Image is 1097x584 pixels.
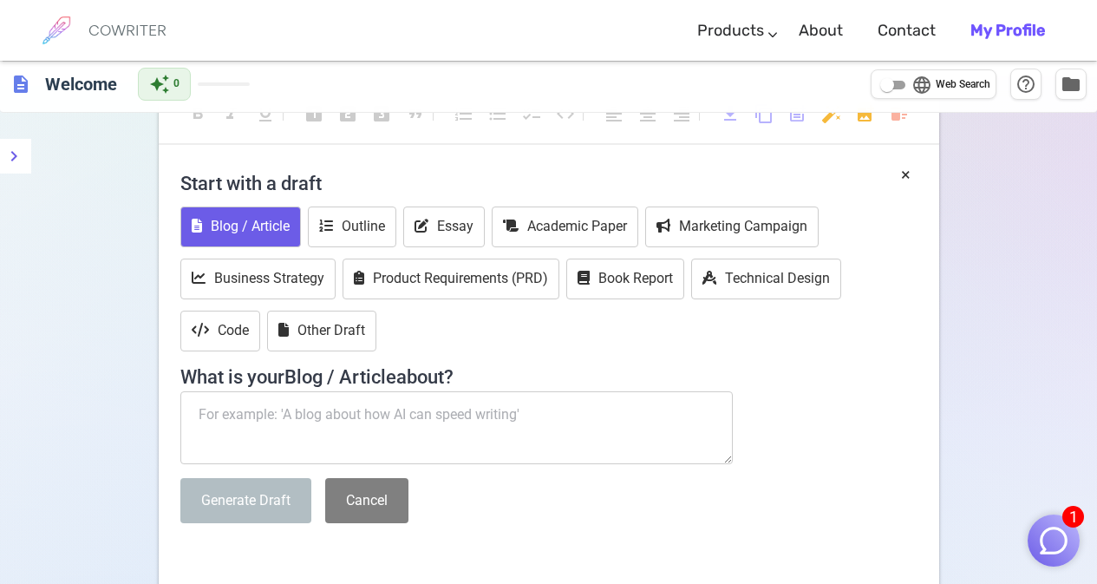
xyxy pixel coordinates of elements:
[487,103,508,124] span: format_list_bulleted
[1015,74,1036,95] span: help_outline
[325,478,408,524] button: Cancel
[337,103,358,124] span: looks_two
[1037,524,1070,557] img: Close chat
[149,74,170,95] span: auto_awesome
[10,74,31,95] span: description
[970,5,1045,56] a: My Profile
[180,162,917,204] h4: Start with a draft
[697,5,764,56] a: Products
[1010,69,1041,100] button: Help & Shortcuts
[187,103,208,124] span: format_bold
[645,207,819,247] button: Marketing Campaign
[255,103,276,124] span: format_underlined
[787,103,808,124] span: post_add
[691,259,841,299] button: Technical Design
[754,103,774,124] span: content_copy
[454,103,474,124] span: format_list_numbered
[38,67,124,102] h6: Click to edit title
[88,23,167,38] h6: COWRITER
[492,207,638,247] button: Academic Paper
[637,103,658,124] span: format_align_center
[878,5,936,56] a: Contact
[566,259,684,299] button: Book Report
[604,103,624,124] span: format_align_left
[1061,74,1081,95] span: folder
[1028,515,1080,567] button: 1
[371,103,392,124] span: looks_3
[180,259,336,299] button: Business Strategy
[936,76,990,94] span: Web Search
[308,207,396,247] button: Outline
[221,103,242,124] span: format_italic
[970,21,1045,40] b: My Profile
[1055,69,1087,100] button: Manage Documents
[173,75,180,93] span: 0
[671,103,692,124] span: format_align_right
[889,103,910,124] span: delete_sweep
[821,103,842,124] span: auto_fix_high
[1062,506,1084,528] span: 1
[267,311,376,351] button: Other Draft
[304,103,324,124] span: looks_one
[901,162,911,187] button: ×
[180,478,311,524] button: Generate Draft
[180,356,917,389] h4: What is your Blog / Article about?
[343,259,559,299] button: Product Requirements (PRD)
[911,75,932,95] span: language
[855,103,876,124] span: add_photo_alternate
[405,103,426,124] span: format_quote
[521,103,542,124] span: checklist
[180,207,301,247] button: Blog / Article
[35,9,78,52] img: brand logo
[720,103,741,124] span: download
[799,5,843,56] a: About
[555,103,576,124] span: code
[180,311,260,351] button: Code
[403,207,485,247] button: Essay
